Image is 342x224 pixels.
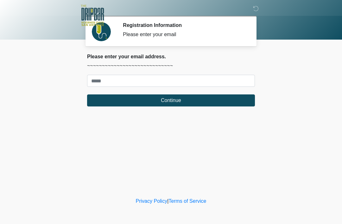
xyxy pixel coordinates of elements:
img: The DRIPBaR - The Strand at Huebner Oaks Logo [81,5,104,26]
button: Continue [87,94,255,106]
div: Please enter your email [123,31,245,38]
a: Privacy Policy [136,198,168,204]
img: Agent Avatar [92,22,111,41]
h2: Please enter your email address. [87,54,255,60]
a: | [167,198,168,204]
a: Terms of Service [168,198,206,204]
p: ~~~~~~~~~~~~~~~~~~~~~~~~~~~~~ [87,62,255,70]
